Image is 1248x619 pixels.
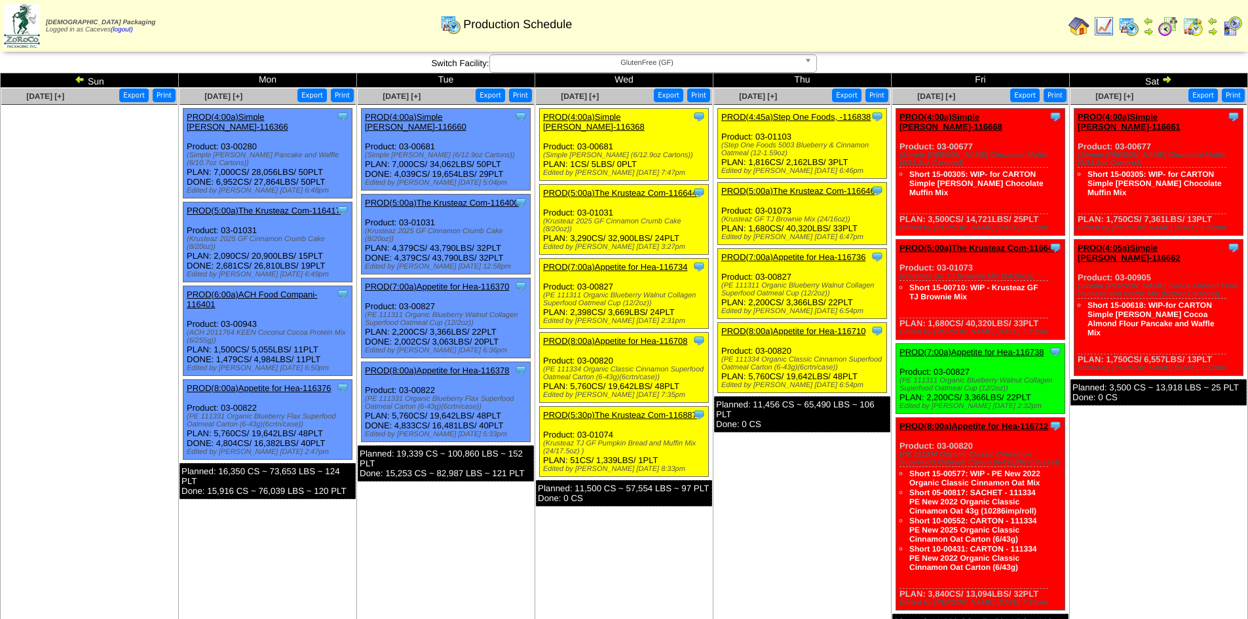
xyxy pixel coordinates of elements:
[896,240,1065,340] div: Product: 03-01073 PLAN: 1,680CS / 40,320LBS / 33PLT
[543,465,708,473] div: Edited by [PERSON_NAME] [DATE] 8:33pm
[1074,109,1243,236] div: Product: 03-00677 PLAN: 1,750CS / 7,361LBS / 13PLT
[365,347,530,354] div: Edited by [PERSON_NAME] [DATE] 6:36pm
[187,235,352,251] div: (Krusteaz 2025 GF Cinnamon Crumb Cake (8/20oz))
[721,307,886,315] div: Edited by [PERSON_NAME] [DATE] 6:54pm
[896,344,1065,414] div: Product: 03-00827 PLAN: 2,200CS / 3,366LBS / 22PLT
[721,186,875,196] a: PROD(5:00a)The Krusteaz Com-116646
[721,216,886,223] div: (Krusteaz GF TJ Brownie Mix (24/16oz))
[692,186,706,199] img: Tooltip
[713,73,892,88] td: Thu
[1049,345,1062,358] img: Tooltip
[543,291,708,307] div: (PE 111311 Organic Blueberry Walnut Collagen Superfood Oatmeal Cup (12/2oz))
[365,263,530,271] div: Edited by [PERSON_NAME] [DATE] 12:58pm
[1049,241,1062,254] img: Tooltip
[654,88,683,102] button: Export
[543,112,645,132] a: PROD(4:00a)Simple [PERSON_NAME]-116368
[336,381,349,394] img: Tooltip
[1087,170,1222,197] a: Short 15-00305: WIP- for CARTON Simple [PERSON_NAME] Chocolate Muffin Mix
[692,334,706,347] img: Tooltip
[153,88,176,102] button: Print
[365,366,509,375] a: PROD(8:00a)Appetite for Hea-116378
[871,110,884,123] img: Tooltip
[362,362,531,442] div: Product: 03-00822 PLAN: 5,760CS / 19,642LBS / 48PLT DONE: 4,833CS / 16,481LBS / 40PLT
[899,347,1044,357] a: PROD(7:00a)Appetite for Hea-116738
[365,311,530,327] div: (PE 111311 Organic Blueberry Walnut Collagen Superfood Oatmeal Cup (12/2oz))
[721,141,886,157] div: (Step One Foods 5003 Blueberry & Cinnamon Oatmeal (12-1.59oz)
[187,290,317,309] a: PROD(6:00a)ACH Food Compani-116401
[365,430,530,438] div: Edited by [PERSON_NAME] [DATE] 5:33pm
[543,243,708,251] div: Edited by [PERSON_NAME] [DATE] 3:27pm
[358,445,534,481] div: Planned: 19,339 CS ~ 100,860 LBS ~ 152 PLT Done: 15,253 CS ~ 82,987 LBS ~ 121 PLT
[543,151,708,159] div: (Simple [PERSON_NAME] (6/12.9oz Cartons))
[871,250,884,263] img: Tooltip
[514,364,527,377] img: Tooltip
[1070,379,1247,405] div: Planned: 3,500 CS ~ 13,918 LBS ~ 25 PLT Done: 0 CS
[909,516,1037,544] a: Short 10-00552: CARTON - 111334 PE New 2025 Organic Classic Cinnamon Oat Carton (6/43g)
[187,364,352,372] div: Edited by [PERSON_NAME] [DATE] 6:50pm
[183,380,352,460] div: Product: 03-00822 PLAN: 5,760CS / 19,642LBS / 48PLT DONE: 4,804CS / 16,382LBS / 40PLT
[896,109,1065,236] div: Product: 03-00677 PLAN: 3,500CS / 14,721LBS / 25PLT
[187,151,352,167] div: (Simple [PERSON_NAME] Pancake and Waffle (6/10.7oz Cartons))
[1070,73,1248,88] td: Sat
[1158,16,1179,37] img: calendarblend.gif
[1049,110,1062,123] img: Tooltip
[543,336,687,346] a: PROD(8:00a)Appetite for Hea-116708
[26,92,64,101] a: [DATE] [+]
[721,233,886,241] div: Edited by [PERSON_NAME] [DATE] 6:47pm
[899,599,1065,607] div: Edited by [PERSON_NAME] [DATE] 7:24pm
[1044,88,1067,102] button: Print
[440,14,461,35] img: calendarprod.gif
[543,169,708,177] div: Edited by [PERSON_NAME] [DATE] 7:47pm
[362,278,531,358] div: Product: 03-00827 PLAN: 2,200CS / 3,366LBS / 22PLT DONE: 2,002CS / 3,063LBS / 20PLT
[540,109,709,181] div: Product: 03-00681 PLAN: 1CS / 5LBS / 0PLT
[899,451,1065,466] div: (PE 111334 Organic Classic Cinnamon Superfood Oatmeal Carton (6-43g)(6crtn/case))
[718,183,887,245] div: Product: 03-01073 PLAN: 1,680CS / 40,320LBS / 33PLT
[187,271,352,278] div: Edited by [PERSON_NAME] [DATE] 6:49pm
[692,110,706,123] img: Tooltip
[1078,243,1181,263] a: PROD(4:05a)Simple [PERSON_NAME]-116662
[1162,74,1172,84] img: arrowright.gif
[899,224,1065,232] div: Edited by [PERSON_NAME] [DATE] 6:52pm
[892,73,1070,88] td: Fri
[1143,16,1154,26] img: arrowleft.gif
[543,410,697,420] a: PROD(5:30p)The Krusteaz Com-116887
[543,317,708,325] div: Edited by [PERSON_NAME] [DATE] 2:31pm
[865,88,888,102] button: Print
[909,469,1040,487] a: Short 15-00577: WIP - PE New 2022 Organic Classic Cinnamon Oat Mix
[718,249,887,319] div: Product: 03-00827 PLAN: 2,200CS / 3,366LBS / 22PLT
[331,88,354,102] button: Print
[1143,26,1154,37] img: arrowright.gif
[721,381,886,389] div: Edited by [PERSON_NAME] [DATE] 6:54pm
[297,88,327,102] button: Export
[540,333,709,403] div: Product: 03-00820 PLAN: 5,760CS / 19,642LBS / 48PLT
[1222,88,1245,102] button: Print
[832,88,861,102] button: Export
[476,88,505,102] button: Export
[362,195,531,274] div: Product: 03-01031 PLAN: 4,379CS / 43,790LBS / 32PLT DONE: 4,379CS / 43,790LBS / 32PLT
[1227,110,1240,123] img: Tooltip
[362,109,531,191] div: Product: 03-00681 PLAN: 7,000CS / 34,062LBS / 50PLT DONE: 4,039CS / 19,654LBS / 29PLT
[561,92,599,101] span: [DATE] [+]
[692,408,706,421] img: Tooltip
[180,463,356,499] div: Planned: 16,350 CS ~ 73,653 LBS ~ 124 PLT Done: 15,916 CS ~ 76,039 LBS ~ 120 PLT
[1049,419,1062,432] img: Tooltip
[183,202,352,282] div: Product: 03-01031 PLAN: 2,090CS / 20,900LBS / 15PLT DONE: 2,681CS / 26,810LBS / 19PLT
[721,356,886,371] div: (PE 111334 Organic Classic Cinnamon Superfood Oatmeal Carton (6-43g)(6crtn/case))
[714,396,890,432] div: Planned: 11,456 CS ~ 65,490 LBS ~ 106 PLT Done: 0 CS
[543,262,687,272] a: PROD(7:00a)Appetite for Hea-116734
[1078,112,1181,132] a: PROD(4:00a)Simple [PERSON_NAME]-116661
[179,73,357,88] td: Mon
[535,73,713,88] td: Wed
[721,252,865,262] a: PROD(7:00a)Appetite for Hea-116736
[365,198,519,208] a: PROD(5:00a)The Krusteaz Com-116400
[718,323,887,393] div: Product: 03-00820 PLAN: 5,760CS / 19,642LBS / 48PLT
[899,377,1065,392] div: (PE 111311 Organic Blueberry Walnut Collagen Superfood Oatmeal Cup (12/2oz))
[187,206,341,216] a: PROD(5:00a)The Krusteaz Com-116417
[692,260,706,273] img: Tooltip
[204,92,242,101] a: [DATE] [+]
[514,280,527,293] img: Tooltip
[111,26,133,33] a: (logout)
[1118,16,1139,37] img: calendarprod.gif
[909,170,1044,197] a: Short 15-00305: WIP- for CARTON Simple [PERSON_NAME] Chocolate Muffin Mix
[187,413,352,428] div: (PE 111331 Organic Blueberry Flax Superfood Oatmeal Carton (6-43g)(6crtn/case))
